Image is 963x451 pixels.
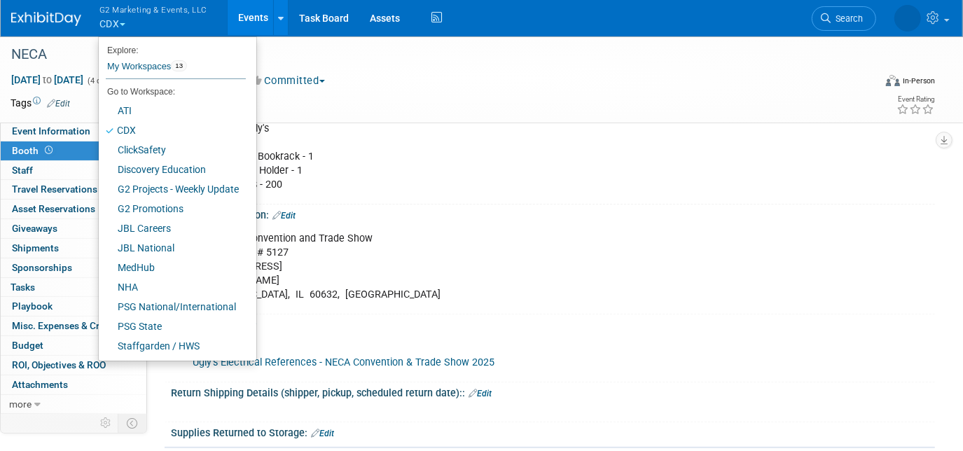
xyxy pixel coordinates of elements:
img: Laine Butler [894,5,921,32]
td: Tags [11,96,70,110]
span: G2 Marketing & Events, LLC [99,2,207,17]
span: to [41,74,54,85]
div: In-Person [902,76,935,86]
span: Booth not reserved yet [42,145,55,155]
span: Giveaways [12,223,57,234]
div: Exhibitor Hub: [183,335,787,377]
div: Booth Notes: [171,314,935,333]
span: Misc. Expenses & Credits [12,320,121,331]
span: Travel Reservations [12,183,97,195]
a: Misc. Expenses & Credits [1,317,146,335]
a: NHA [99,277,246,297]
div: Supplies Returned to Storage: [171,422,935,440]
a: Staffgarden / HWS [99,336,246,356]
div: Return Shipping Details (shipper, pickup, scheduled return date):: [171,382,935,401]
a: Edit [311,429,334,438]
span: Search [831,13,863,24]
span: Attachments [12,379,68,390]
a: ATI [99,101,246,120]
a: Edit [47,99,70,109]
span: 13 [171,60,187,71]
span: Shipments [12,242,59,254]
a: Discovery Education [99,160,246,179]
div: Event Format [798,73,935,94]
span: Tasks [11,282,35,293]
a: Edit [272,211,296,221]
a: JBL Careers [99,218,246,238]
a: Ugly's Electrical References - NECA Convention & Trade Show 2025 [193,356,494,368]
span: Budget [12,340,43,351]
a: Travel Reservations [1,180,146,199]
a: Booth [1,141,146,160]
a: Playbook [1,297,146,316]
a: ClickSafety [99,140,246,160]
div: Shipping Information: [171,204,935,223]
span: Playbook [12,300,53,312]
a: Event Information [1,122,146,141]
li: Go to Workspace: [99,83,246,101]
a: Tasks [1,278,146,297]
a: Search [812,6,876,31]
a: G2 Projects - Weekly Update [99,179,246,199]
button: Committed [247,74,331,88]
a: Budget [1,336,146,355]
span: ROI, Objectives & ROO [12,359,106,370]
div: Event Rating [896,96,934,103]
a: more [1,395,146,414]
a: Edit [469,389,492,398]
a: Asset Reservations [1,200,146,218]
img: Format-Inperson.png [886,75,900,86]
td: Personalize Event Tab Strip [94,414,118,432]
a: JBL National [99,238,246,258]
div: NECA 2025 Convention and Trade Show UGLY's, Booth # 5127 [STREET_ADDRESS] C/[PERSON_NAME] [GEOGRA... [183,225,787,309]
a: CDX [99,120,246,140]
a: Attachments [1,375,146,394]
td: Toggle Event Tabs [118,414,147,432]
a: My Workspaces13 [106,55,246,78]
span: Event Information [12,125,90,137]
a: G2 Promotions [99,199,246,218]
a: PSG National/International [99,297,246,317]
span: Booth [12,145,55,156]
a: PSG State [99,317,246,336]
li: Explore: [99,42,246,55]
span: more [9,398,32,410]
a: Staff [1,161,146,180]
img: ExhibitDay [11,12,81,26]
div: NECA [6,42,857,67]
span: [DATE] [DATE] [11,74,84,86]
span: Staff [12,165,33,176]
span: (4 days) [86,76,116,85]
span: Sponsorships [12,262,72,273]
span: Asset Reservations [12,203,95,214]
a: Shipments [1,239,146,258]
a: Sponsorships [1,258,146,277]
a: Giveaways [1,219,146,238]
a: ROI, Objectives & ROO [1,356,146,375]
a: MedHub [99,258,246,277]
div: Supplies: Table Drapes - Ugly's Backdrop - Ugly's Stickers - 200 Tabletop Wire Bookrack - 1 Busin... [183,73,787,200]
